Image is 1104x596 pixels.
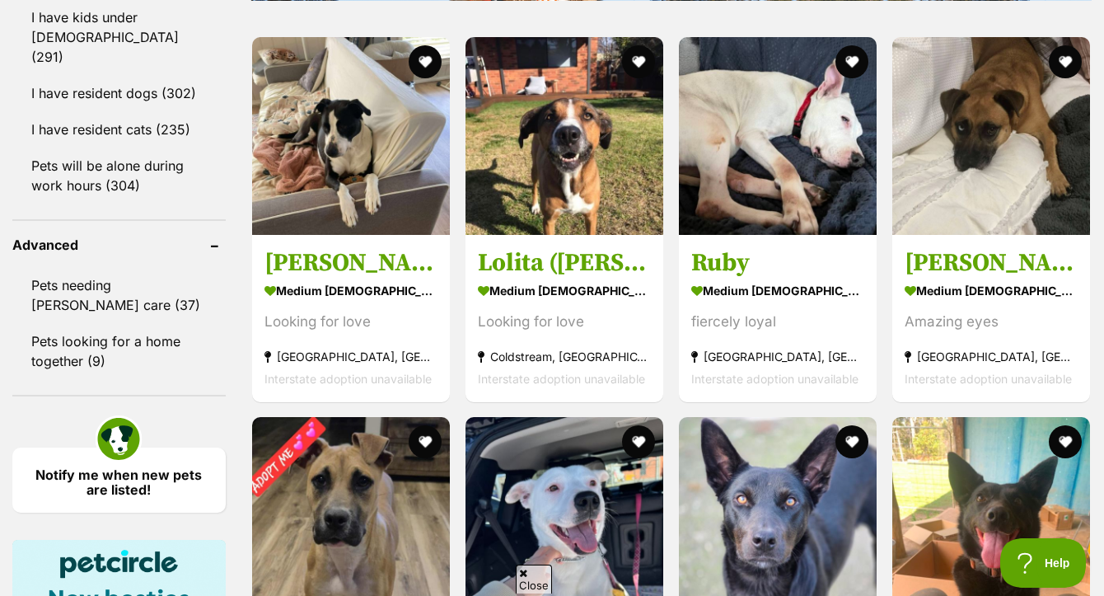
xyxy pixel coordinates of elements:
[892,234,1090,401] a: [PERSON_NAME] medium [DEMOGRAPHIC_DATA] Dog Amazing eyes [GEOGRAPHIC_DATA], [GEOGRAPHIC_DATA] Int...
[252,234,450,401] a: [PERSON_NAME] medium [DEMOGRAPHIC_DATA] Dog Looking for love [GEOGRAPHIC_DATA], [GEOGRAPHIC_DATA]...
[409,45,442,78] button: favourite
[478,345,651,367] strong: Coldstream, [GEOGRAPHIC_DATA]
[516,565,552,594] span: Close
[1049,45,1082,78] button: favourite
[12,448,226,513] a: Notify me when new pets are listed!
[264,246,437,278] h3: [PERSON_NAME]
[12,76,226,110] a: I have resident dogs (302)
[264,371,432,385] span: Interstate adoption unavailable
[622,425,655,458] button: favourite
[691,371,858,385] span: Interstate adoption unavailable
[12,268,226,322] a: Pets needing [PERSON_NAME] care (37)
[12,112,226,147] a: I have resident cats (235)
[478,310,651,332] div: Looking for love
[679,234,877,401] a: Ruby medium [DEMOGRAPHIC_DATA] Dog fiercely loyal [GEOGRAPHIC_DATA], [GEOGRAPHIC_DATA] Interstate...
[1000,538,1088,588] iframe: Help Scout Beacon - Open
[264,278,437,302] strong: medium [DEMOGRAPHIC_DATA] Dog
[691,246,864,278] h3: Ruby
[905,345,1078,367] strong: [GEOGRAPHIC_DATA], [GEOGRAPHIC_DATA]
[892,37,1090,235] img: Narla - Mixed breed Dog
[679,37,877,235] img: Ruby - American Staffordshire Terrier Dog
[905,278,1078,302] strong: medium [DEMOGRAPHIC_DATA] Dog
[478,278,651,302] strong: medium [DEMOGRAPHIC_DATA] Dog
[12,148,226,203] a: Pets will be alone during work hours (304)
[478,246,651,278] h3: Lolita ([PERSON_NAME])
[264,345,437,367] strong: [GEOGRAPHIC_DATA], [GEOGRAPHIC_DATA]
[905,310,1078,332] div: Amazing eyes
[905,246,1078,278] h3: [PERSON_NAME]
[12,324,226,378] a: Pets looking for a home together (9)
[622,45,655,78] button: favourite
[691,345,864,367] strong: [GEOGRAPHIC_DATA], [GEOGRAPHIC_DATA]
[835,45,868,78] button: favourite
[691,278,864,302] strong: medium [DEMOGRAPHIC_DATA] Dog
[478,371,645,385] span: Interstate adoption unavailable
[465,37,663,235] img: Lolita (Lola) - Australian Cattle Dog
[264,310,437,332] div: Looking for love
[905,371,1072,385] span: Interstate adoption unavailable
[1049,425,1082,458] button: favourite
[465,234,663,401] a: Lolita ([PERSON_NAME]) medium [DEMOGRAPHIC_DATA] Dog Looking for love Coldstream, [GEOGRAPHIC_DAT...
[835,425,868,458] button: favourite
[252,37,450,235] img: Annie - Mixed breed Dog
[12,237,226,252] header: Advanced
[691,310,864,332] div: fiercely loyal
[409,425,442,458] button: favourite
